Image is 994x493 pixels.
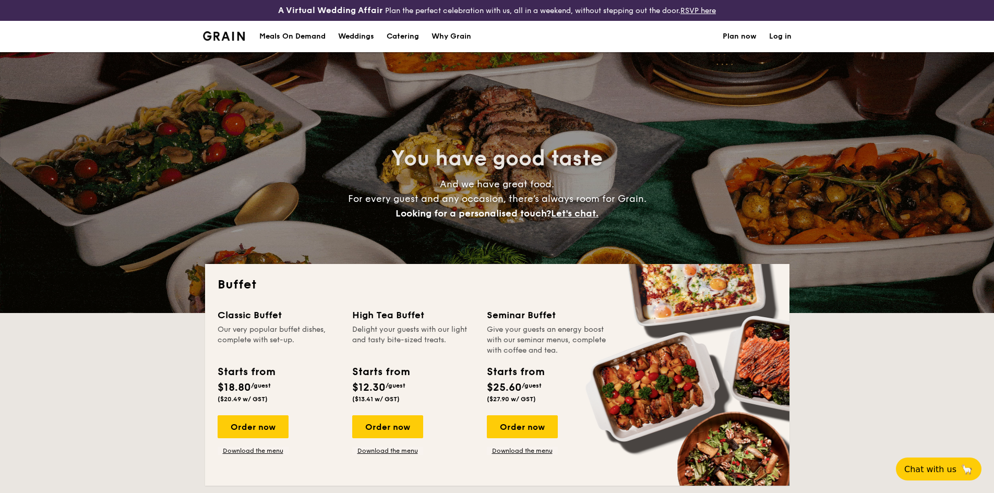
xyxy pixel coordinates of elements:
[332,21,380,52] a: Weddings
[961,463,973,475] span: 🦙
[487,447,558,455] a: Download the menu
[218,415,289,438] div: Order now
[352,381,386,394] span: $12.30
[197,4,798,17] div: Plan the perfect celebration with us, all in a weekend, without stepping out the door.
[487,415,558,438] div: Order now
[396,208,551,219] span: Looking for a personalised touch?
[218,308,340,322] div: Classic Buffet
[551,208,598,219] span: Let's chat.
[218,364,274,380] div: Starts from
[251,382,271,389] span: /guest
[432,21,471,52] div: Why Grain
[896,458,981,480] button: Chat with us🦙
[386,382,405,389] span: /guest
[380,21,425,52] a: Catering
[352,324,474,356] div: Delight your guests with our light and tasty bite-sized treats.
[487,381,522,394] span: $25.60
[723,21,757,52] a: Plan now
[338,21,374,52] div: Weddings
[218,324,340,356] div: Our very popular buffet dishes, complete with set-up.
[352,415,423,438] div: Order now
[352,364,409,380] div: Starts from
[218,447,289,455] a: Download the menu
[352,395,400,403] span: ($13.41 w/ GST)
[487,324,609,356] div: Give your guests an energy boost with our seminar menus, complete with coffee and tea.
[203,31,245,41] img: Grain
[259,21,326,52] div: Meals On Demand
[253,21,332,52] a: Meals On Demand
[904,464,956,474] span: Chat with us
[387,21,419,52] h1: Catering
[487,308,609,322] div: Seminar Buffet
[203,31,245,41] a: Logotype
[218,381,251,394] span: $18.80
[218,276,777,293] h2: Buffet
[487,395,536,403] span: ($27.90 w/ GST)
[218,395,268,403] span: ($20.49 w/ GST)
[487,364,544,380] div: Starts from
[352,447,423,455] a: Download the menu
[680,6,716,15] a: RSVP here
[425,21,477,52] a: Why Grain
[348,178,646,219] span: And we have great food. For every guest and any occasion, there’s always room for Grain.
[522,382,542,389] span: /guest
[352,308,474,322] div: High Tea Buffet
[278,4,383,17] h4: A Virtual Wedding Affair
[769,21,792,52] a: Log in
[391,146,603,171] span: You have good taste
